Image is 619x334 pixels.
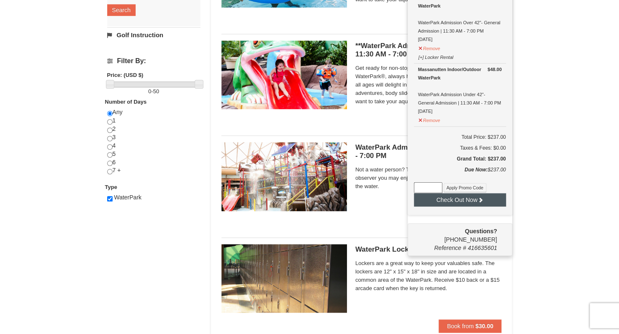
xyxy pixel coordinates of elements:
span: Reference # [434,245,466,251]
h6: Total Price: $237.00 [414,133,506,141]
h5: WaterPark Locker Rental [355,245,502,254]
button: Apply Promo Code [444,183,486,192]
div: Massanutten Indoor/Outdoor WaterPark [418,65,502,82]
span: 416635601 [467,245,497,251]
span: [PHONE_NUMBER] [414,227,497,243]
h5: Grand Total: $237.00 [414,155,506,163]
strong: Number of Days [105,99,147,105]
strong: Questions? [465,228,497,235]
span: WaterPark [114,194,141,201]
strong: Price: (USD $) [107,72,144,78]
strong: $30.00 [475,323,493,329]
span: Not a water person? Then this ticket is just for you. As an observer you may enjoy the WaterPark ... [355,166,502,191]
button: Remove [418,114,441,125]
h4: Filter By: [107,57,200,65]
label: - [107,87,200,96]
button: Check Out Now [414,193,506,207]
strong: Due Now: [465,167,488,173]
img: 6619917-1522-bd7b88d9.jpg [221,142,347,211]
span: Lockers are a great way to keep your valuables safe. The lockers are 12" x 15" x 18" in size and ... [355,259,502,293]
a: Golf Instruction [107,27,200,43]
span: 0 [148,88,151,94]
button: [+] Locker Rental [418,51,454,61]
img: 6619917-732-e1c471e4.jpg [221,41,347,109]
button: Remove [418,42,441,53]
span: Book from [447,323,474,329]
button: Search [107,4,136,16]
strong: $48.00 [488,65,502,74]
span: Get ready for non-stop thrills at the Massanutten WaterPark®, always heated to 84° Fahrenheit. Ch... [355,64,502,106]
img: 6619917-1005-d92ad057.png [221,244,347,313]
strong: Type [105,184,117,190]
div: Any 1 2 3 4 5 6 7 + [107,108,200,183]
div: WaterPark Admission Under 42"- General Admission | 11:30 AM - 7:00 PM [DATE] [418,65,502,115]
h5: **WaterPark Admission - Under 42” Tall | 11:30 AM - 7:00 PM [355,42,502,59]
div: $237.00 [414,166,506,182]
span: 50 [153,88,159,94]
h5: WaterPark Admission- Observer | 11:30 AM - 7:00 PM [355,143,502,160]
div: Taxes & Fees: $0.00 [414,144,506,152]
button: Book from $30.00 [439,319,502,333]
